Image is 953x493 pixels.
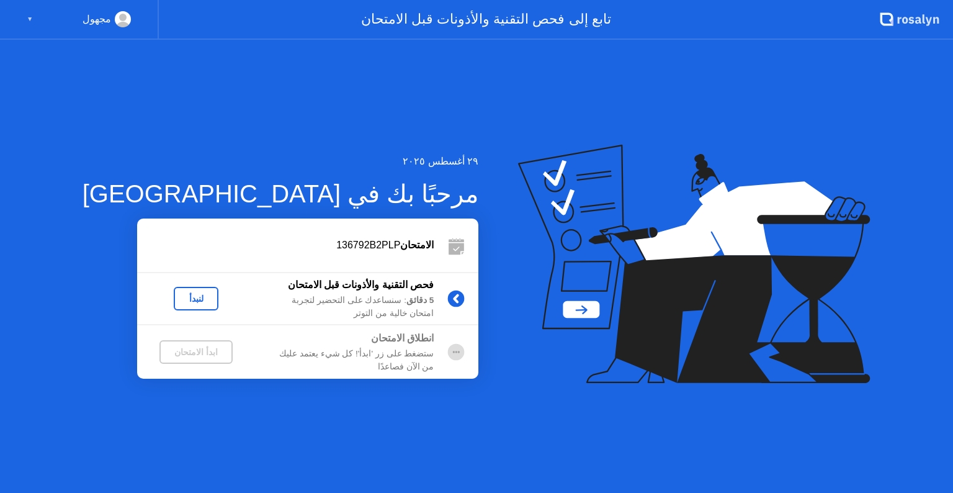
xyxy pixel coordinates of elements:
[288,279,434,290] b: فحص التقنية والأذونات قبل الامتحان
[164,347,228,357] div: ابدأ الامتحان
[27,11,33,27] div: ▼
[371,333,434,343] b: انطلاق الامتحان
[179,294,213,304] div: لنبدأ
[255,294,434,320] div: : سنساعدك على التحضير لتجربة امتحان خالية من التوتر
[159,340,233,364] button: ابدأ الامتحان
[255,348,434,373] div: ستضغط على زر 'ابدأ'! كل شيء يعتمد عليك من الآن فصاعدًا
[83,154,479,169] div: ٢٩ أغسطس ٢٠٢٥
[400,240,434,250] b: الامتحان
[83,175,479,212] div: مرحبًا بك في [GEOGRAPHIC_DATA]
[137,238,434,253] div: 136792B2PLP
[83,11,111,27] div: مجهول
[406,296,434,305] b: 5 دقائق
[174,287,218,310] button: لنبدأ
